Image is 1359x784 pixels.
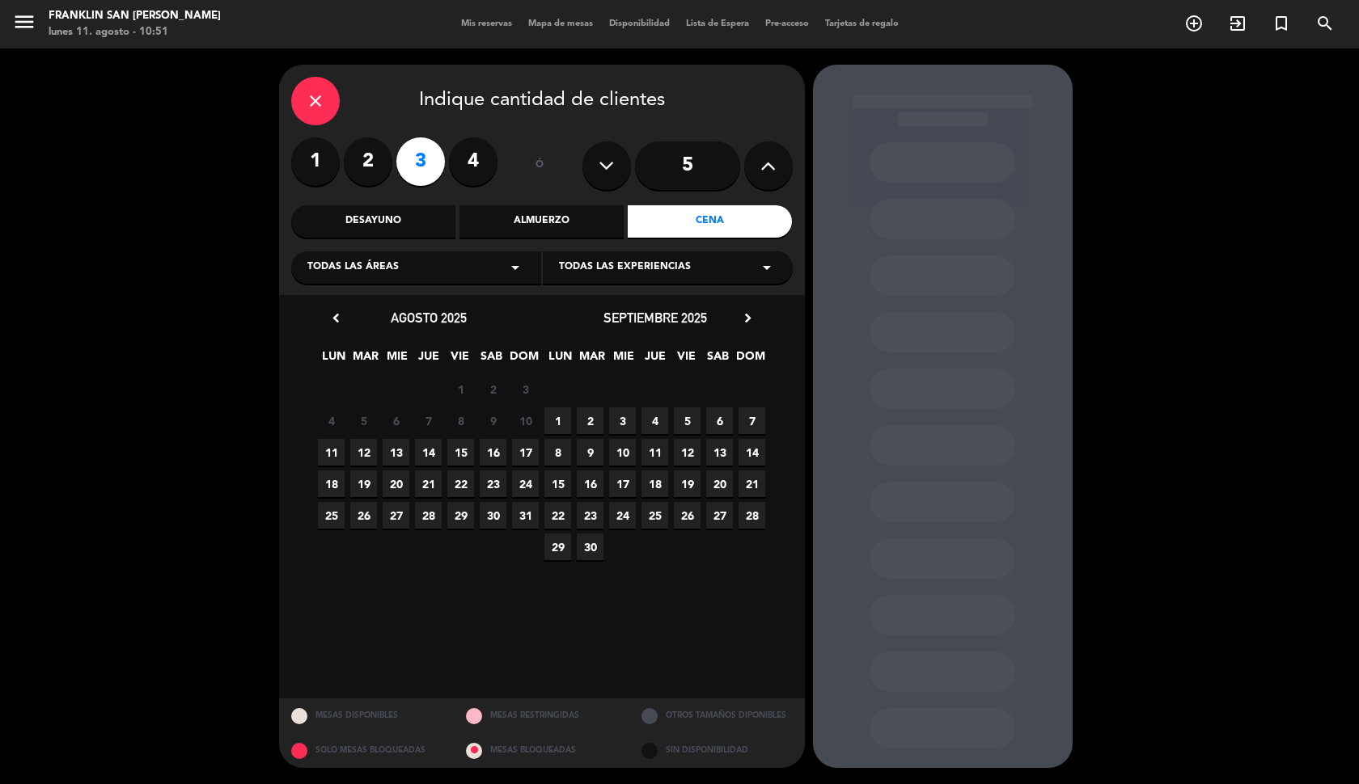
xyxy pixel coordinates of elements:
[510,347,536,373] span: DOM
[447,407,474,434] span: 8
[391,310,467,326] span: agosto 2025
[739,407,765,434] span: 7
[757,19,817,28] span: Pre-acceso
[674,407,701,434] span: 5
[641,439,668,466] span: 11
[603,310,707,326] span: septiembre 2025
[673,347,700,373] span: VIE
[577,533,603,560] span: 30
[641,470,668,497] span: 18
[383,502,409,529] span: 27
[739,470,765,497] span: 21
[383,407,409,434] span: 6
[415,407,442,434] span: 7
[396,137,445,186] label: 3
[629,733,805,768] div: SIN DISPONIBILIDAD
[739,502,765,529] span: 28
[447,502,474,529] span: 29
[609,470,636,497] span: 17
[12,10,36,40] button: menu
[49,8,221,24] div: Franklin San [PERSON_NAME]
[514,137,566,194] div: ó
[447,439,474,466] span: 15
[415,470,442,497] span: 21
[609,502,636,529] span: 24
[480,407,506,434] span: 9
[291,137,340,186] label: 1
[447,376,474,403] span: 1
[352,347,379,373] span: MAR
[1228,14,1247,33] i: exit_to_app
[350,407,377,434] span: 5
[628,205,792,238] div: Cena
[544,502,571,529] span: 22
[415,502,442,529] span: 28
[559,259,691,276] span: Todas las experiencias
[544,407,571,434] span: 1
[817,19,907,28] span: Tarjetas de regalo
[447,347,473,373] span: VIE
[279,698,455,733] div: MESAS DISPONIBLES
[344,137,392,186] label: 2
[279,733,455,768] div: SOLO MESAS BLOQUEADAS
[449,137,497,186] label: 4
[577,502,603,529] span: 23
[641,502,668,529] span: 25
[480,376,506,403] span: 2
[610,347,637,373] span: MIE
[454,733,629,768] div: MESAS BLOQUEADAS
[291,205,455,238] div: Desayuno
[674,470,701,497] span: 19
[415,439,442,466] span: 14
[480,439,506,466] span: 16
[544,439,571,466] span: 8
[350,439,377,466] span: 12
[629,698,805,733] div: OTROS TAMAÑOS DIPONIBLES
[706,502,733,529] span: 27
[459,205,624,238] div: Almuerzo
[601,19,678,28] span: Disponibilidad
[547,347,574,373] span: LUN
[306,91,325,111] i: close
[641,347,668,373] span: JUE
[480,470,506,497] span: 23
[544,533,571,560] span: 29
[1272,14,1291,33] i: turned_in_not
[318,502,345,529] span: 25
[415,347,442,373] span: JUE
[544,470,571,497] span: 15
[577,470,603,497] span: 16
[307,259,399,276] span: Todas las áreas
[705,347,731,373] span: SAB
[1315,14,1335,33] i: search
[506,258,525,277] i: arrow_drop_down
[478,347,505,373] span: SAB
[453,19,520,28] span: Mis reservas
[609,407,636,434] span: 3
[757,258,777,277] i: arrow_drop_down
[318,439,345,466] span: 11
[609,439,636,466] span: 10
[1184,14,1204,33] i: add_circle_outline
[12,10,36,34] i: menu
[577,407,603,434] span: 2
[291,77,793,125] div: Indique cantidad de clientes
[641,407,668,434] span: 4
[674,439,701,466] span: 12
[328,310,345,327] i: chevron_left
[512,407,539,434] span: 10
[706,470,733,497] span: 20
[512,502,539,529] span: 31
[320,347,347,373] span: LUN
[318,470,345,497] span: 18
[706,439,733,466] span: 13
[678,19,757,28] span: Lista de Espera
[706,407,733,434] span: 6
[578,347,605,373] span: MAR
[454,698,629,733] div: MESAS RESTRINGIDAS
[512,439,539,466] span: 17
[674,502,701,529] span: 26
[480,502,506,529] span: 30
[383,470,409,497] span: 20
[350,502,377,529] span: 26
